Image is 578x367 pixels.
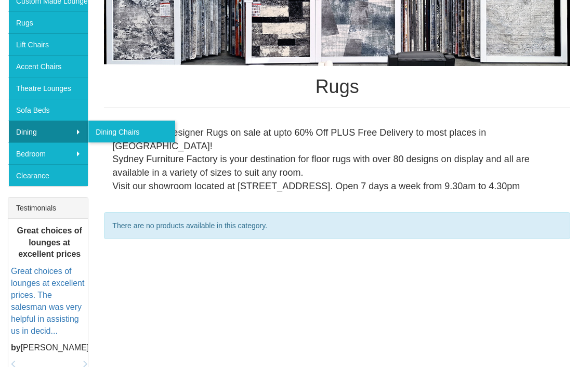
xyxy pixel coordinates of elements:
b: by [11,343,21,352]
a: Lift Chairs [8,33,88,55]
h1: Rugs [104,76,570,97]
b: Great choices of lounges at excellent prices [17,226,82,259]
div: High Quality Designer Rugs on sale at upto 60% Off PLUS Free Delivery to most places in [GEOGRAPH... [104,118,570,202]
a: Great choices of lounges at excellent prices. The salesman was very helpful in assisting us in de... [11,267,84,335]
div: There are no products available in this category. [104,212,570,239]
a: Dining Chairs [88,121,175,142]
a: Dining [8,121,88,142]
a: Theatre Lounges [8,77,88,99]
a: Rugs [8,11,88,33]
a: Accent Chairs [8,55,88,77]
a: Clearance [8,164,88,186]
a: Bedroom [8,142,88,164]
p: [PERSON_NAME] [11,342,88,354]
div: Testimonials [8,198,88,219]
a: Sofa Beds [8,99,88,121]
